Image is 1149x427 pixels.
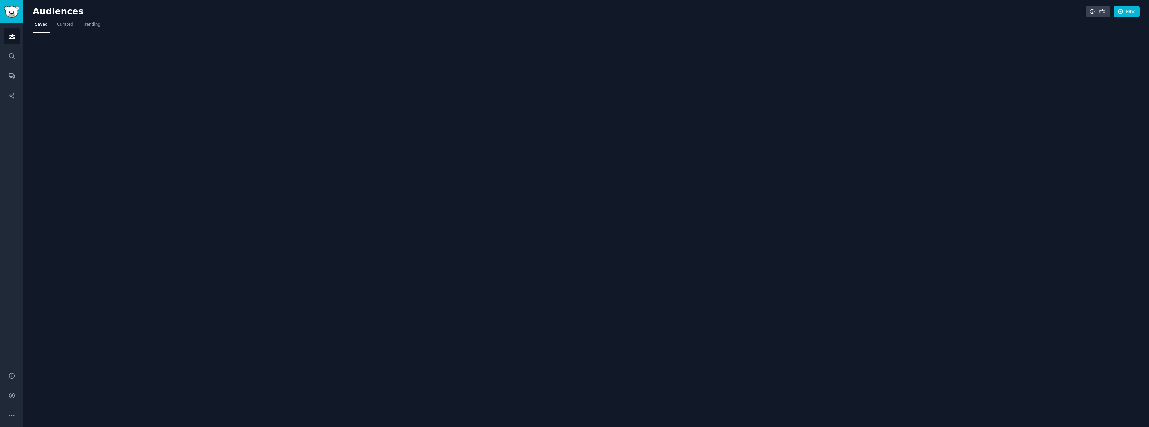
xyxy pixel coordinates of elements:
[57,22,73,28] span: Curated
[33,6,1086,17] h2: Audiences
[4,6,19,18] img: GummySearch logo
[1114,6,1140,17] a: New
[35,22,48,28] span: Saved
[55,19,76,33] a: Curated
[33,19,50,33] a: Saved
[1086,6,1110,17] a: Info
[80,19,103,33] a: Trending
[83,22,100,28] span: Trending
